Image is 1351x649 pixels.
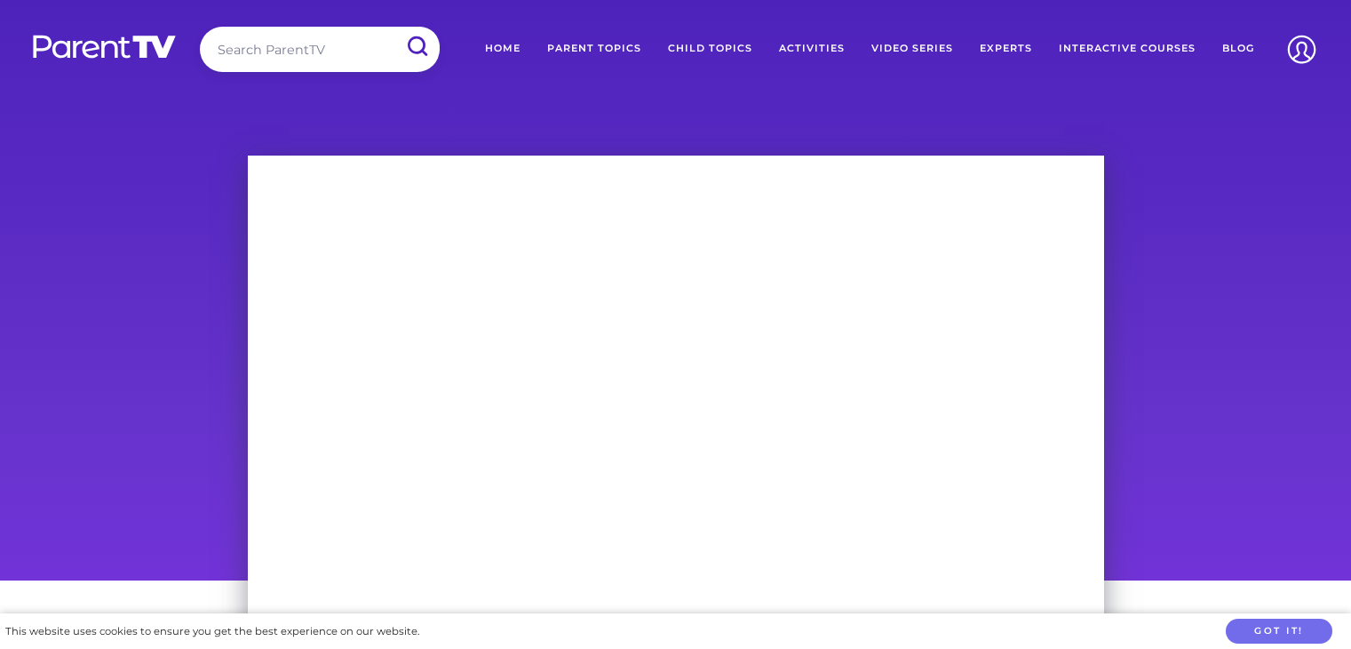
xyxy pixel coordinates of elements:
[393,27,440,67] input: Submit
[200,27,440,72] input: Search ParentTV
[766,27,858,71] a: Activities
[472,27,534,71] a: Home
[1226,619,1332,645] button: Got it!
[1209,27,1268,71] a: Blog
[1045,27,1209,71] a: Interactive Courses
[858,27,966,71] a: Video Series
[966,27,1045,71] a: Experts
[655,27,766,71] a: Child Topics
[1279,27,1324,72] img: Account
[534,27,655,71] a: Parent Topics
[31,34,178,60] img: parenttv-logo-white.4c85aaf.svg
[5,622,419,641] div: This website uses cookies to ensure you get the best experience on our website.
